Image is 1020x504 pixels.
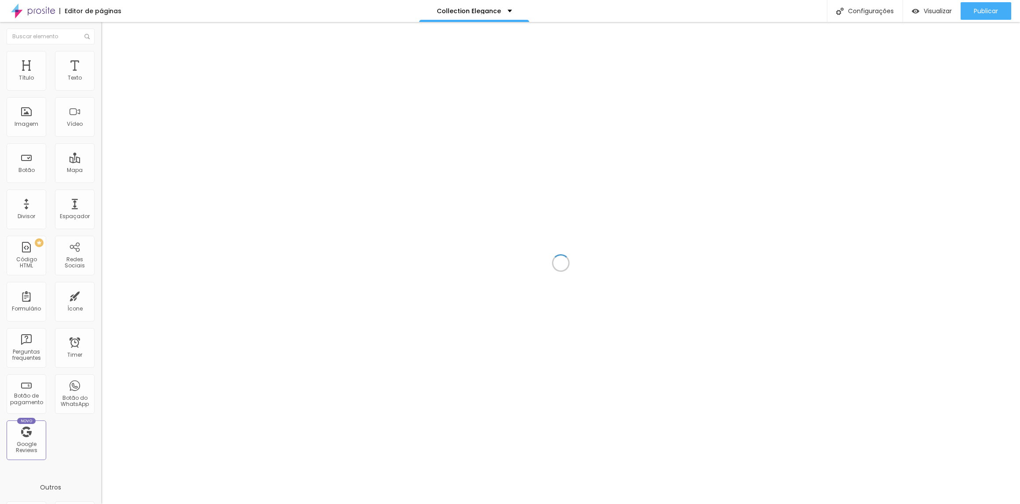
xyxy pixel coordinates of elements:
button: Publicar [961,2,1011,20]
div: Perguntas frequentes [9,349,44,362]
div: Texto [68,75,82,81]
div: Novo [17,418,36,424]
div: Botão do WhatsApp [57,395,92,408]
img: Icone [84,34,90,39]
span: Publicar [974,7,998,15]
div: Formulário [12,306,41,312]
span: Visualizar [924,7,952,15]
button: Visualizar [903,2,961,20]
div: Redes Sociais [57,256,92,269]
div: Editor de páginas [59,8,121,14]
img: Icone [836,7,844,15]
div: Divisor [18,213,35,219]
div: Título [19,75,34,81]
input: Buscar elemento [7,29,95,44]
div: Timer [67,352,82,358]
div: Google Reviews [9,441,44,454]
div: Vídeo [67,121,83,127]
div: Espaçador [60,213,90,219]
div: Botão de pagamento [9,393,44,405]
div: Botão [18,167,35,173]
div: Mapa [67,167,83,173]
div: Ícone [67,306,83,312]
p: Collection Elegance [437,8,501,14]
div: Código HTML [9,256,44,269]
img: view-1.svg [912,7,919,15]
div: Imagem [15,121,38,127]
